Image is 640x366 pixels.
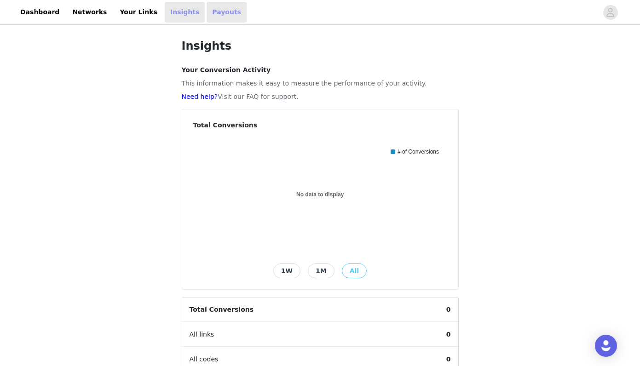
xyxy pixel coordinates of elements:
[398,149,439,155] text: # of Conversions
[606,5,615,20] div: avatar
[67,2,112,23] a: Networks
[207,2,247,23] a: Payouts
[273,263,300,278] button: 1W
[342,263,367,278] button: All
[182,38,459,54] h1: Insights
[439,297,458,322] span: 0
[182,92,459,102] p: Visit our FAQ for support.
[296,191,344,198] text: No data to display
[182,79,459,88] p: This information makes it easy to measure the performance of your activity.
[193,120,447,130] h4: Total Conversions
[114,2,163,23] a: Your Links
[182,93,218,100] a: Need help?
[439,322,458,347] span: 0
[595,335,617,357] div: Open Intercom Messenger
[182,65,459,75] h4: Your Conversion Activity
[15,2,65,23] a: Dashboard
[308,263,334,278] button: 1M
[165,2,205,23] a: Insights
[182,322,222,347] span: All links
[182,297,261,322] span: Total Conversions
